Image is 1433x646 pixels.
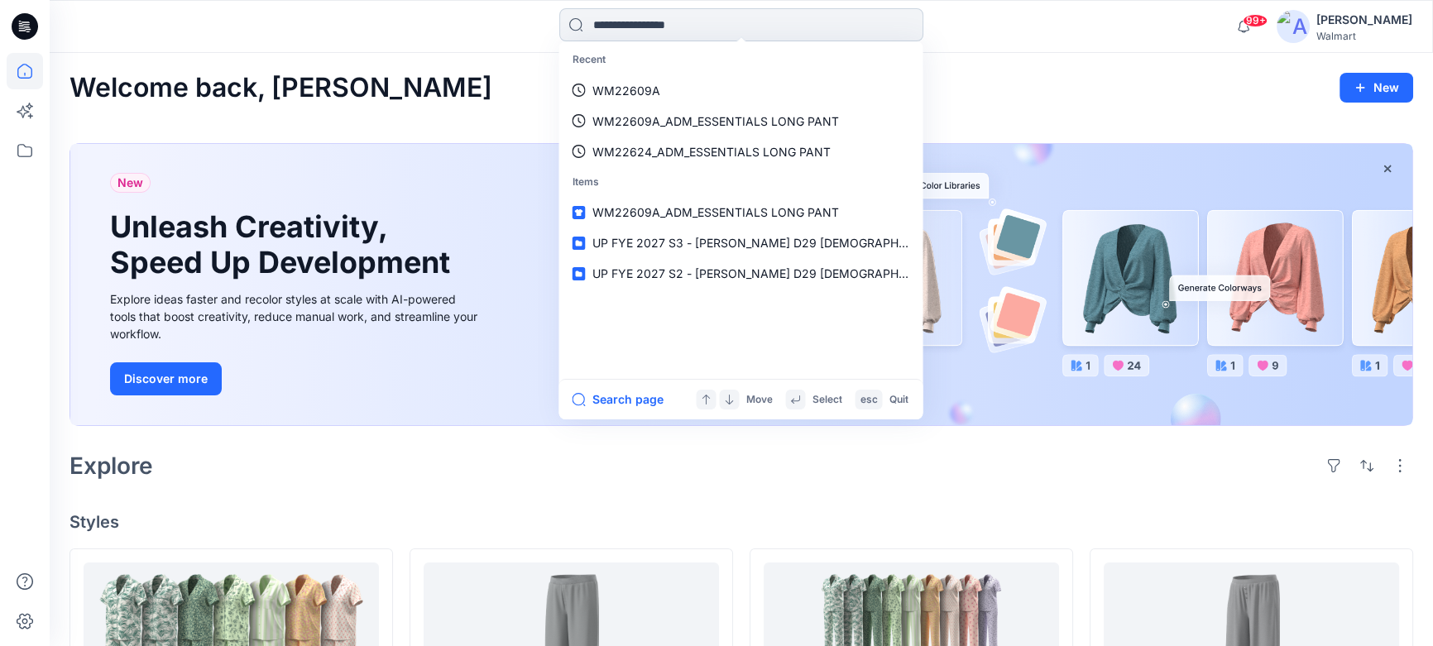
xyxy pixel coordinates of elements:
span: UP FYE 2027 S2 - [PERSON_NAME] D29 [DEMOGRAPHIC_DATA] Sleepwear [592,266,1009,280]
a: WM22609A_ADM_ESSENTIALS LONG PANT [562,197,919,227]
button: New [1340,73,1413,103]
a: Discover more [110,362,482,395]
a: WM22609A_ADM_ESSENTIALS LONG PANT [562,106,919,136]
h2: Explore [69,452,153,479]
p: Move [745,391,772,409]
a: UP FYE 2027 S2 - [PERSON_NAME] D29 [DEMOGRAPHIC_DATA] Sleepwear [562,258,919,289]
p: WM22609A [592,82,659,99]
p: WM22624_ADM_ESSENTIALS LONG PANT [592,143,830,160]
div: Walmart [1316,30,1412,42]
button: Discover more [110,362,222,395]
h1: Unleash Creativity, Speed Up Development [110,209,458,280]
h2: Welcome back, [PERSON_NAME] [69,73,492,103]
p: Quit [889,391,908,409]
p: esc [860,391,877,409]
p: Recent [562,45,919,75]
span: New [117,173,143,193]
a: WM22609A [562,75,919,106]
span: WM22609A_ADM_ESSENTIALS LONG PANT [592,205,838,219]
a: WM22624_ADM_ESSENTIALS LONG PANT [562,136,919,167]
span: UP FYE 2027 S3 - [PERSON_NAME] D29 [DEMOGRAPHIC_DATA] Sleepwear [592,236,1009,250]
p: WM22609A_ADM_ESSENTIALS LONG PANT [592,112,838,130]
p: Select [812,391,841,409]
img: avatar [1277,10,1310,43]
div: Explore ideas faster and recolor styles at scale with AI-powered tools that boost creativity, red... [110,290,482,342]
div: [PERSON_NAME] [1316,10,1412,30]
a: UP FYE 2027 S3 - [PERSON_NAME] D29 [DEMOGRAPHIC_DATA] Sleepwear [562,227,919,258]
p: Items [562,167,919,198]
button: Search page [572,390,663,409]
h4: Styles [69,512,1413,532]
span: 99+ [1243,14,1268,27]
